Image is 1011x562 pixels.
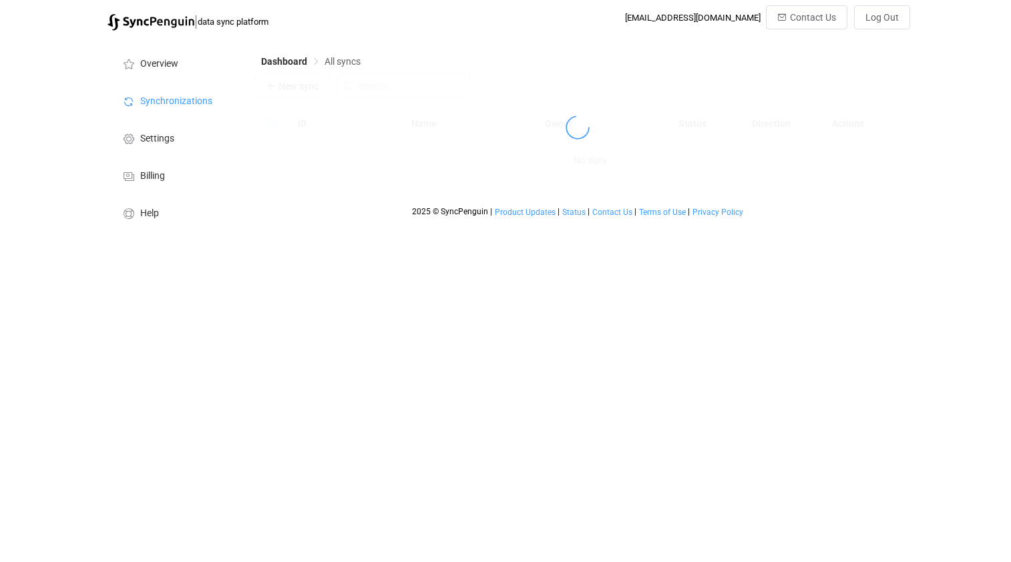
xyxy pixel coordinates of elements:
span: | [194,12,198,31]
button: Log Out [854,5,910,29]
img: syncpenguin.svg [108,14,194,31]
a: Terms of Use [638,208,686,217]
div: Breadcrumb [261,57,361,66]
span: | [490,207,492,216]
a: Privacy Policy [692,208,744,217]
a: |data sync platform [108,12,268,31]
span: Dashboard [261,56,307,67]
span: | [558,207,560,216]
span: All syncs [325,56,361,67]
span: | [588,207,590,216]
span: Settings [140,133,174,144]
span: | [688,207,690,216]
a: Contact Us [592,208,633,217]
span: Product Updates [495,208,556,217]
span: Billing [140,171,165,182]
a: Settings [108,119,241,156]
a: Billing [108,156,241,194]
span: Synchronizations [140,96,212,107]
a: Help [108,194,241,231]
a: Product Updates [494,208,556,217]
span: Overview [140,59,178,69]
div: [EMAIL_ADDRESS][DOMAIN_NAME] [625,13,761,23]
span: Help [140,208,159,219]
span: Terms of Use [639,208,686,217]
span: | [634,207,636,216]
span: Contact Us [790,12,836,23]
span: data sync platform [198,17,268,27]
span: Log Out [865,12,899,23]
a: Overview [108,44,241,81]
span: Contact Us [592,208,632,217]
a: Synchronizations [108,81,241,119]
a: Status [562,208,586,217]
span: 2025 © SyncPenguin [412,207,488,216]
button: Contact Us [766,5,847,29]
span: Privacy Policy [692,208,743,217]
